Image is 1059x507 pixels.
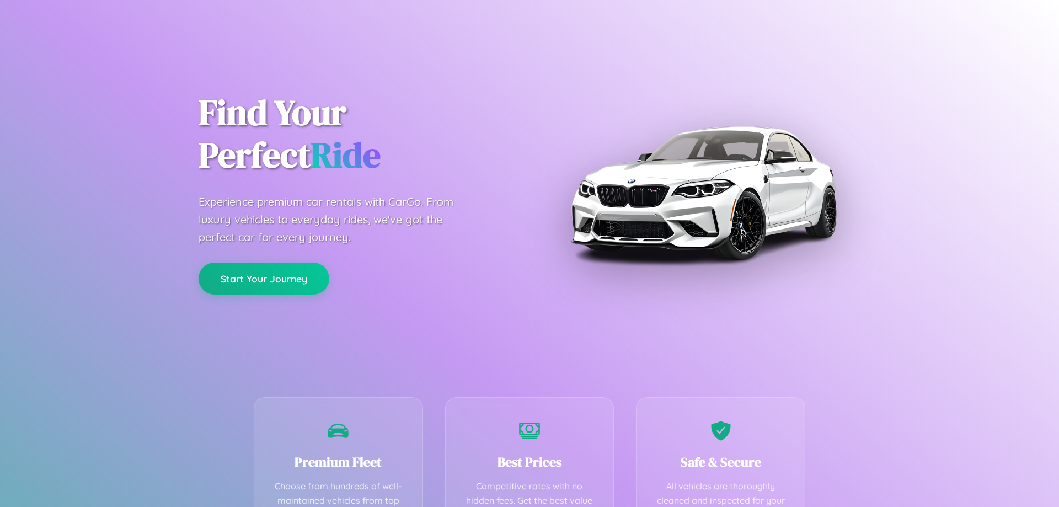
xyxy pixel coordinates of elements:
[565,55,841,331] img: Premium BMW car rental vehicle
[311,131,381,179] span: Ride
[199,92,513,177] h1: Find Your Perfect
[271,453,406,471] h3: Premium Fleet
[653,453,788,471] h3: Safe & Secure
[199,263,329,295] button: Start Your Journey
[462,453,597,471] h3: Best Prices
[199,193,474,246] p: Experience premium car rentals with CarGo. From luxury vehicles to everyday rides, we've got the ...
